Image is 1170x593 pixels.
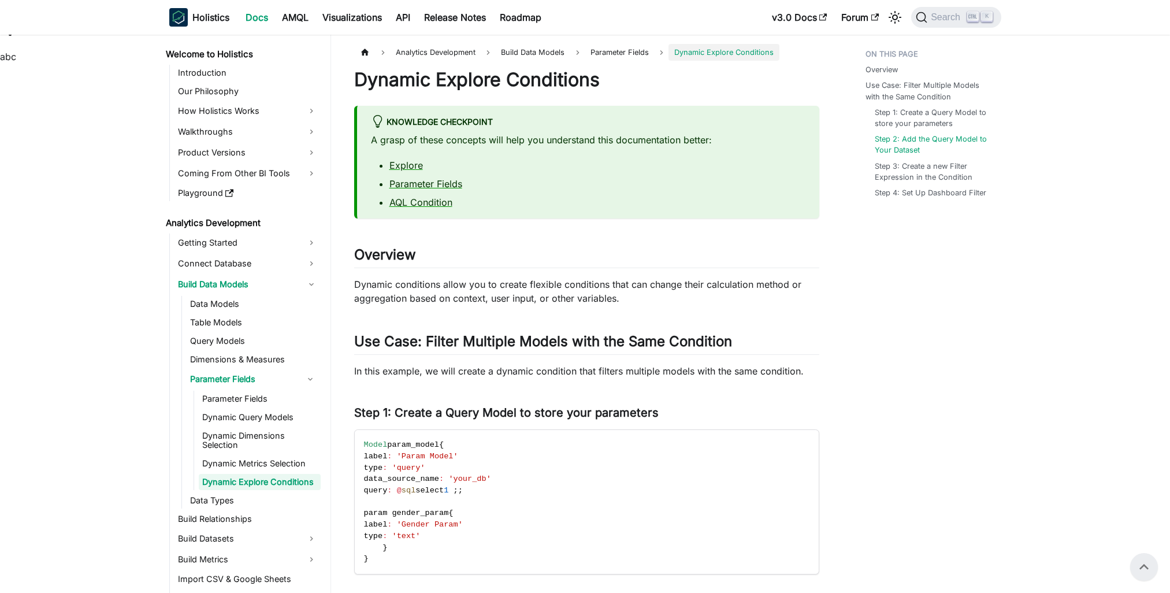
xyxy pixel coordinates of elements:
[875,161,990,183] a: Step 3: Create a new Filter Expression in the Condition
[199,409,321,425] a: Dynamic Query Models
[192,10,229,24] b: Holistics
[174,234,321,252] a: Getting Started
[454,486,458,495] span: ;
[174,275,321,294] a: Build Data Models
[397,520,463,529] span: 'Gender Param'
[439,440,444,449] span: {
[199,474,321,490] a: Dynamic Explore Conditions
[354,277,819,305] p: Dynamic conditions allow you to create flexible conditions that can change their calculation meth...
[927,12,967,23] span: Search
[199,455,321,472] a: Dynamic Metrics Selection
[354,68,819,91] h1: Dynamic Explore Conditions
[458,486,463,495] span: ;
[439,475,444,483] span: :
[174,102,321,120] a: How Holistics Works
[354,246,819,268] h2: Overview
[444,486,448,495] span: 1
[875,187,986,198] a: Step 4: Set Up Dashboard Filter
[389,178,462,190] a: Parameter Fields
[389,160,423,171] a: Explore
[397,486,402,495] span: @
[199,391,321,407] a: Parameter Fields
[417,8,493,27] a: Release Notes
[866,64,898,75] a: Overview
[585,44,655,61] a: Parameter Fields
[981,12,993,22] kbd: K
[387,520,392,529] span: :
[493,8,548,27] a: Roadmap
[187,296,321,312] a: Data Models
[354,333,819,355] h2: Use Case: Filter Multiple Models with the Same Condition
[765,8,834,27] a: v3.0 Docs
[275,8,315,27] a: AMQL
[199,428,321,453] a: Dynamic Dimensions Selection
[174,511,321,527] a: Build Relationships
[387,486,392,495] span: :
[389,8,417,27] a: API
[911,7,1001,28] button: Search (Ctrl+K)
[382,464,387,472] span: :
[174,65,321,81] a: Introduction
[389,197,452,208] a: AQL Condition
[187,314,321,331] a: Table Models
[866,80,994,102] a: Use Case: Filter Multiple Models with the Same Condition
[387,440,439,449] span: param_model
[174,143,321,162] a: Product Versions
[162,215,321,231] a: Analytics Development
[354,44,376,61] a: Home page
[364,520,388,529] span: label
[364,464,383,472] span: type
[590,48,649,57] span: Parameter Fields
[354,406,819,420] h3: Step 1: Create a Query Model to store your parameters
[364,554,369,563] span: }
[448,475,491,483] span: 'your_db'
[174,571,321,587] a: Import CSV & Google Sheets
[397,452,458,461] span: 'Param Model'
[875,134,990,155] a: Step 2: Add the Query Model to Your Dataset
[382,532,387,540] span: :
[875,107,990,129] a: Step 1: Create a Query Model to store your parameters
[174,164,321,183] a: Coming From Other BI Tools
[354,364,819,378] p: In this example, we will create a dynamic condition that filters multiple models with the same co...
[495,44,570,61] span: Build Data Models
[187,351,321,368] a: Dimensions & Measures
[668,44,779,61] span: Dynamic Explore Conditions
[187,370,300,388] a: Parameter Fields
[364,475,440,483] span: data_source_name
[387,452,392,461] span: :
[158,35,331,593] nav: Docs sidebar
[174,83,321,99] a: Our Philosophy
[315,8,389,27] a: Visualizations
[371,133,805,147] p: A grasp of these concepts will help you understand this documentation better:
[174,550,321,569] a: Build Metrics
[364,509,449,517] span: param gender_param
[174,254,321,273] a: Connect Database
[834,8,886,27] a: Forum
[382,543,387,552] span: }
[354,44,819,61] nav: Breadcrumbs
[364,486,388,495] span: query
[364,532,383,540] span: type
[169,8,229,27] a: HolisticsHolistics
[239,8,275,27] a: Docs
[187,492,321,509] a: Data Types
[371,115,805,130] div: knowledge checkpoint
[162,46,321,62] a: Welcome to Holistics
[169,8,188,27] img: Holistics
[886,8,904,27] button: Switch between dark and light mode (currently light mode)
[187,333,321,349] a: Query Models
[392,532,420,540] span: 'text'
[448,509,453,517] span: {
[174,123,321,141] a: Walkthroughs
[390,44,481,61] span: Analytics Development
[402,486,415,495] span: sql
[364,440,388,449] span: Model
[415,486,444,495] span: select
[174,529,321,548] a: Build Datasets
[364,452,388,461] span: label
[392,464,425,472] span: 'query'
[174,185,321,201] a: Playground
[300,370,321,388] button: Collapse sidebar category 'Parameter Fields'
[1130,553,1158,581] button: Scroll back to top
